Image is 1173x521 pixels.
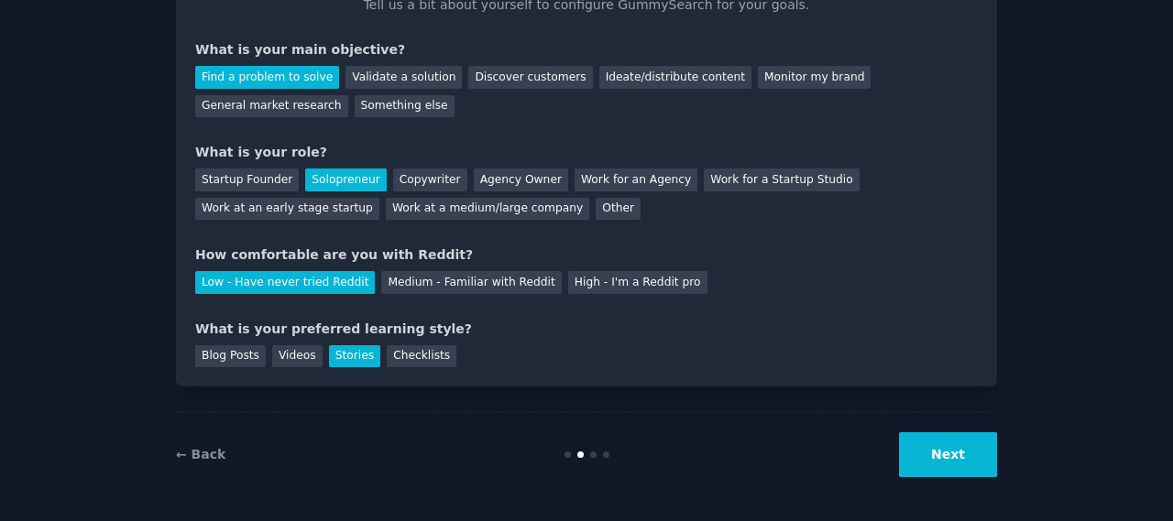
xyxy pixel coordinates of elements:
[568,271,707,294] div: High - I'm a Reddit pro
[387,345,456,368] div: Checklists
[381,271,561,294] div: Medium - Familiar with Reddit
[575,168,697,191] div: Work for an Agency
[596,198,641,221] div: Other
[195,143,978,162] div: What is your role?
[195,245,978,265] div: How comfortable are you with Reddit?
[393,168,467,191] div: Copywriter
[345,66,462,89] div: Validate a solution
[899,432,997,477] button: Next
[474,168,568,191] div: Agency Owner
[176,447,225,461] a: ← Back
[195,271,375,294] div: Low - Have never tried Reddit
[195,345,266,368] div: Blog Posts
[386,198,589,221] div: Work at a medium/large company
[195,66,339,89] div: Find a problem to solve
[195,95,348,118] div: General market research
[195,198,379,221] div: Work at an early stage startup
[599,66,751,89] div: Ideate/distribute content
[468,66,592,89] div: Discover customers
[758,66,871,89] div: Monitor my brand
[329,345,380,368] div: Stories
[272,345,323,368] div: Videos
[305,168,386,191] div: Solopreneur
[355,95,455,118] div: Something else
[704,168,859,191] div: Work for a Startup Studio
[195,40,978,60] div: What is your main objective?
[195,168,299,191] div: Startup Founder
[195,320,978,339] div: What is your preferred learning style?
